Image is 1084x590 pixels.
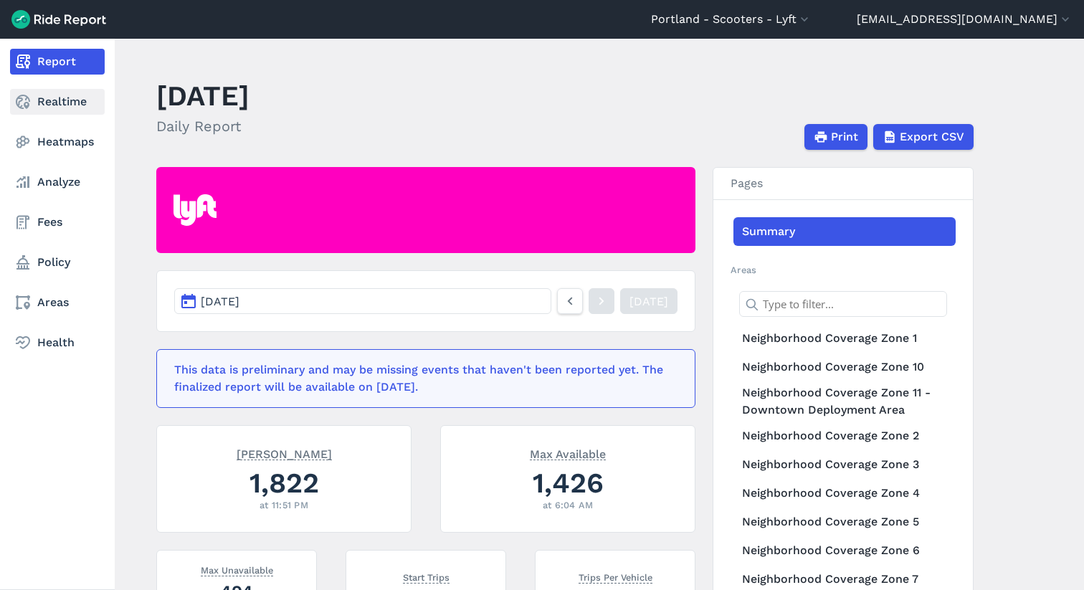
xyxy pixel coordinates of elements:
[733,536,956,565] a: Neighborhood Coverage Zone 6
[403,569,450,584] span: Start Trips
[733,324,956,353] a: Neighborhood Coverage Zone 1
[733,508,956,536] a: Neighborhood Coverage Zone 5
[713,168,973,200] h3: Pages
[10,330,105,356] a: Health
[733,422,956,450] a: Neighborhood Coverage Zone 2
[651,11,812,28] button: Portland - Scooters - Lyft
[804,124,867,150] button: Print
[620,288,677,314] a: [DATE]
[174,361,669,396] div: This data is preliminary and may be missing events that haven't been reported yet. The finalized ...
[458,498,677,512] div: at 6:04 AM
[201,295,239,308] span: [DATE]
[10,129,105,155] a: Heatmaps
[458,463,677,503] div: 1,426
[733,353,956,381] a: Neighborhood Coverage Zone 10
[10,89,105,115] a: Realtime
[900,128,964,146] span: Export CSV
[10,249,105,275] a: Policy
[733,381,956,422] a: Neighborhood Coverage Zone 11 - Downtown Deployment Area
[174,288,551,314] button: [DATE]
[731,263,956,277] h2: Areas
[174,463,394,503] div: 1,822
[733,479,956,508] a: Neighborhood Coverage Zone 4
[733,450,956,479] a: Neighborhood Coverage Zone 3
[10,169,105,195] a: Analyze
[173,194,217,226] img: Lyft
[237,446,332,460] span: [PERSON_NAME]
[11,10,106,29] img: Ride Report
[10,49,105,75] a: Report
[831,128,858,146] span: Print
[739,291,947,317] input: Type to filter...
[10,209,105,235] a: Fees
[174,498,394,512] div: at 11:51 PM
[156,76,249,115] h1: [DATE]
[579,569,652,584] span: Trips Per Vehicle
[10,290,105,315] a: Areas
[530,446,606,460] span: Max Available
[857,11,1073,28] button: [EMAIL_ADDRESS][DOMAIN_NAME]
[156,115,249,137] h2: Daily Report
[201,562,273,576] span: Max Unavailable
[873,124,974,150] button: Export CSV
[733,217,956,246] a: Summary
